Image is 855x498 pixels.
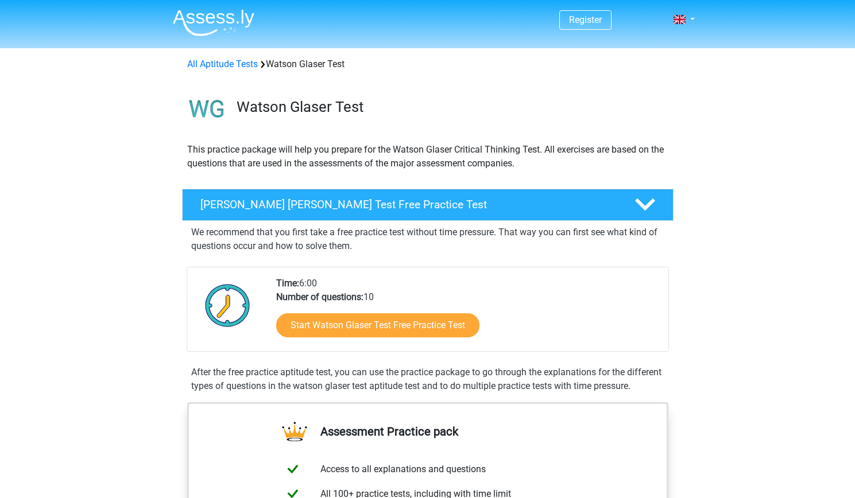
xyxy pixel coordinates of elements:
[183,57,673,71] div: Watson Glaser Test
[177,189,678,221] a: [PERSON_NAME] [PERSON_NAME] Test Free Practice Test
[187,143,668,170] p: This practice package will help you prepare for the Watson Glaser Critical Thinking Test. All exe...
[173,9,254,36] img: Assessly
[237,98,664,116] h3: Watson Glaser Test
[268,277,668,351] div: 6:00 10
[187,365,669,393] div: After the free practice aptitude test, you can use the practice package to go through the explana...
[187,59,258,69] a: All Aptitude Tests
[183,85,231,134] img: watson glaser test
[276,278,299,289] b: Time:
[569,14,602,25] a: Register
[199,277,257,334] img: Clock
[200,198,616,211] h4: [PERSON_NAME] [PERSON_NAME] Test Free Practice Test
[276,313,479,337] a: Start Watson Glaser Test Free Practice Test
[191,225,664,253] p: We recommend that you first take a free practice test without time pressure. That way you can fir...
[276,291,363,302] b: Number of questions:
